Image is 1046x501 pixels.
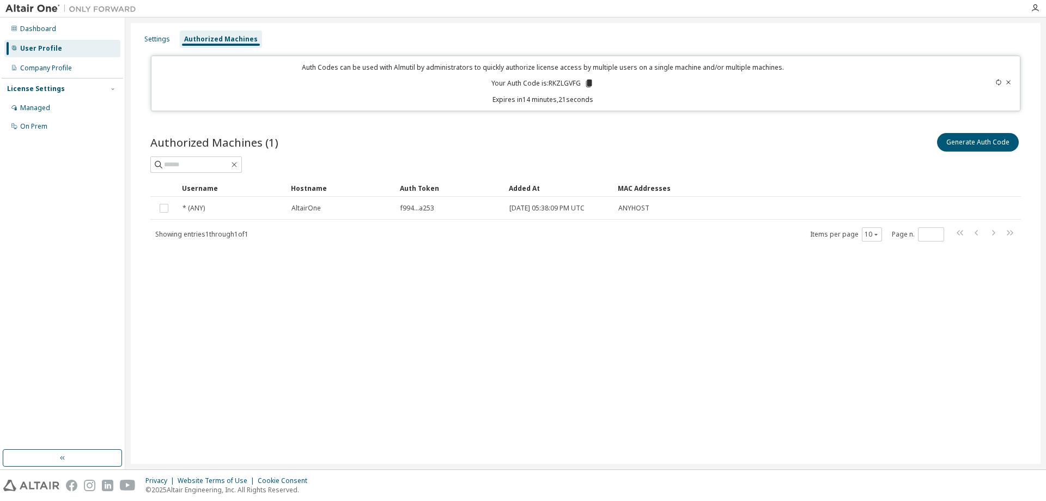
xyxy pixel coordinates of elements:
span: AltairOne [291,204,321,213]
button: 10 [865,230,879,239]
span: f994...a253 [400,204,434,213]
div: Hostname [291,179,391,197]
span: ANYHOST [618,204,649,213]
button: Generate Auth Code [937,133,1019,152]
div: Auth Token [400,179,500,197]
span: * (ANY) [183,204,205,213]
p: Expires in 14 minutes, 21 seconds [158,95,928,104]
img: instagram.svg [84,480,95,491]
span: [DATE] 05:38:09 PM UTC [509,204,585,213]
div: Authorized Machines [184,35,258,44]
div: Username [182,179,282,197]
span: Page n. [892,227,944,242]
div: Dashboard [20,25,56,33]
div: Website Terms of Use [178,476,258,485]
img: Altair One [5,3,142,14]
div: Managed [20,104,50,112]
div: Cookie Consent [258,476,314,485]
div: On Prem [20,122,47,131]
p: © 2025 Altair Engineering, Inc. All Rights Reserved. [145,485,314,494]
div: Company Profile [20,64,72,73]
p: Your Auth Code is: RKZLGVFG [491,79,594,88]
span: Showing entries 1 through 1 of 1 [155,230,248,239]
img: facebook.svg [66,480,77,491]
img: linkedin.svg [102,480,113,491]
img: youtube.svg [120,480,136,491]
div: License Settings [7,84,65,93]
div: User Profile [20,44,62,53]
img: altair_logo.svg [3,480,59,491]
div: Privacy [145,476,178,485]
span: Items per page [810,227,882,242]
div: MAC Addresses [618,179,910,197]
p: Auth Codes can be used with Almutil by administrators to quickly authorize license access by mult... [158,63,928,72]
div: Added At [509,179,609,197]
div: Settings [144,35,170,44]
span: Authorized Machines (1) [150,135,278,150]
